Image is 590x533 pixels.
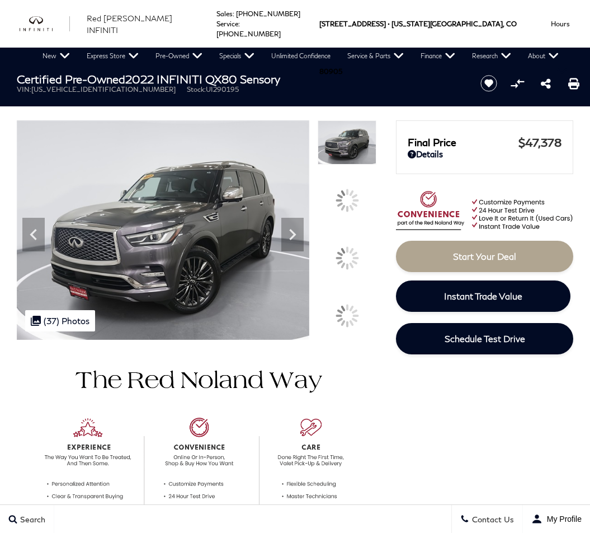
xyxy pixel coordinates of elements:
[408,136,518,148] span: Final Price
[211,48,263,64] a: Specials
[319,48,342,95] span: 80905
[318,120,376,165] img: Certified Used 2022 Anthracite Gray INFINITI Sensory image 1
[542,515,582,523] span: My Profile
[25,310,95,331] div: (37) Photos
[464,48,520,64] a: Research
[541,77,551,90] a: Share this Certified Pre-Owned 2022 INFINITI QX80 Sensory
[236,10,300,18] a: [PHONE_NUMBER]
[408,149,561,159] a: Details
[17,73,464,85] h1: 2022 INFINITI QX80 Sensory
[444,291,522,301] span: Instant Trade Value
[216,20,238,28] span: Service
[17,515,45,524] span: Search
[147,48,211,64] a: Pre-Owned
[396,323,573,354] a: Schedule Test Drive
[445,333,525,344] span: Schedule Test Drive
[412,48,464,64] a: Finance
[20,16,70,31] a: infiniti
[520,48,567,64] a: About
[453,251,516,261] span: Start Your Deal
[518,135,561,149] span: $47,378
[339,48,412,64] a: Service & Parts
[319,20,517,76] a: [STREET_ADDRESS] • [US_STATE][GEOGRAPHIC_DATA], CO 80905
[17,85,31,93] span: VIN:
[233,10,234,18] span: :
[206,85,239,93] span: UI290195
[78,48,147,64] a: Express Store
[238,20,240,28] span: :
[408,135,561,149] a: Final Price $47,378
[187,85,206,93] span: Stock:
[523,505,590,533] button: user-profile-menu
[476,74,501,92] button: Save vehicle
[396,241,573,272] a: Start Your Deal
[87,13,172,35] span: Red [PERSON_NAME] INFINITI
[17,120,309,340] img: Certified Used 2022 Anthracite Gray INFINITI Sensory image 1
[509,75,526,92] button: Compare vehicle
[31,85,176,93] span: [US_VEHICLE_IDENTIFICATION_NUMBER]
[17,72,125,86] strong: Certified Pre-Owned
[216,30,281,38] a: [PHONE_NUMBER]
[263,48,339,64] a: Unlimited Confidence
[20,16,70,31] img: INFINITI
[216,10,233,18] span: Sales
[469,515,514,524] span: Contact Us
[34,48,567,64] nav: Main Navigation
[396,280,570,312] a: Instant Trade Value
[34,48,78,64] a: New
[568,77,579,90] a: Print this Certified Pre-Owned 2022 INFINITI QX80 Sensory
[87,12,200,36] a: Red [PERSON_NAME] INFINITI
